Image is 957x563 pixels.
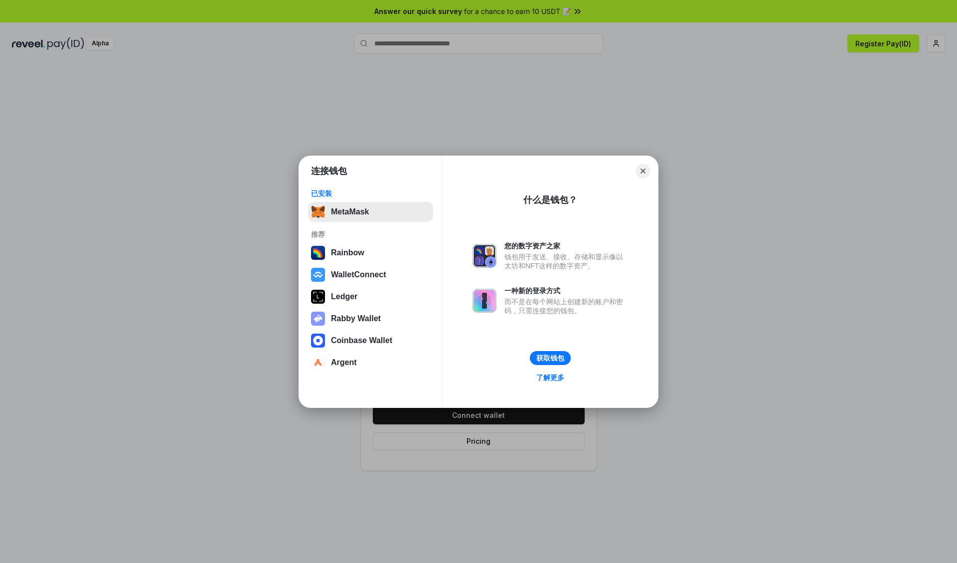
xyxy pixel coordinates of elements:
[311,356,325,370] img: svg+xml,%3Csvg%20width%3D%2228%22%20height%3D%2228%22%20viewBox%3D%220%200%2028%2028%22%20fill%3D...
[504,252,628,270] div: 钱包用于发送、接收、存储和显示像以太坊和NFT这样的数字资产。
[311,205,325,219] img: svg+xml,%3Csvg%20fill%3D%22none%22%20height%3D%2233%22%20viewBox%3D%220%200%2035%2033%22%20width%...
[473,289,496,313] img: svg+xml,%3Csvg%20xmlns%3D%22http%3A%2F%2Fwww.w3.org%2F2000%2Fsvg%22%20fill%3D%22none%22%20viewBox...
[473,244,496,268] img: svg+xml,%3Csvg%20xmlns%3D%22http%3A%2F%2Fwww.w3.org%2F2000%2Fsvg%22%20fill%3D%22none%22%20viewBox...
[530,351,571,365] button: 获取钱包
[311,334,325,348] img: svg+xml,%3Csvg%20width%3D%2228%22%20height%3D%2228%22%20viewBox%3D%220%200%2028%2028%22%20fill%3D...
[308,243,433,263] button: Rainbow
[504,286,628,295] div: 一种新的登录方式
[504,241,628,250] div: 您的数字资产之家
[536,373,564,382] div: 了解更多
[636,164,650,178] button: Close
[331,248,364,257] div: Rainbow
[331,336,392,345] div: Coinbase Wallet
[308,265,433,285] button: WalletConnect
[331,358,357,367] div: Argent
[311,189,430,198] div: 已安装
[523,194,577,206] div: 什么是钱包？
[530,371,570,384] a: 了解更多
[331,207,369,216] div: MetaMask
[308,309,433,329] button: Rabby Wallet
[311,290,325,304] img: svg+xml,%3Csvg%20xmlns%3D%22http%3A%2F%2Fwww.w3.org%2F2000%2Fsvg%22%20width%3D%2228%22%20height%3...
[536,354,564,363] div: 获取钱包
[311,312,325,326] img: svg+xml,%3Csvg%20xmlns%3D%22http%3A%2F%2Fwww.w3.org%2F2000%2Fsvg%22%20fill%3D%22none%22%20viewBox...
[311,246,325,260] img: svg+xml,%3Csvg%20width%3D%22120%22%20height%3D%22120%22%20viewBox%3D%220%200%20120%20120%22%20fil...
[331,270,386,279] div: WalletConnect
[504,297,628,315] div: 而不是在每个网站上创建新的账户和密码，只需连接您的钱包。
[311,268,325,282] img: svg+xml,%3Csvg%20width%3D%2228%22%20height%3D%2228%22%20viewBox%3D%220%200%2028%2028%22%20fill%3D...
[311,165,347,177] h1: 连接钱包
[308,202,433,222] button: MetaMask
[331,314,381,323] div: Rabby Wallet
[308,287,433,307] button: Ledger
[311,230,430,239] div: 推荐
[308,331,433,351] button: Coinbase Wallet
[331,292,357,301] div: Ledger
[308,353,433,373] button: Argent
